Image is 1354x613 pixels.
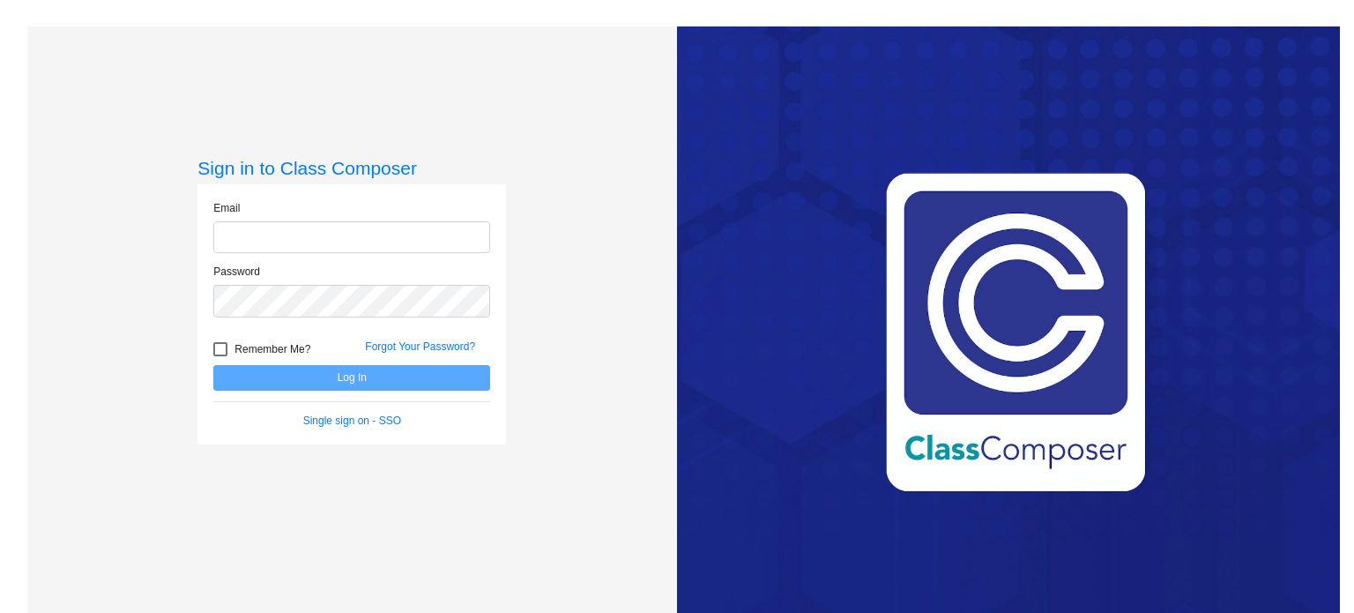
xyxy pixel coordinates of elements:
label: Password [213,264,260,280]
span: Remember Me? [234,339,310,360]
button: Log In [213,365,490,391]
h3: Sign in to Class Composer [197,157,506,179]
a: Forgot Your Password? [365,340,475,353]
a: Single sign on - SSO [303,415,401,427]
label: Email [213,200,240,216]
